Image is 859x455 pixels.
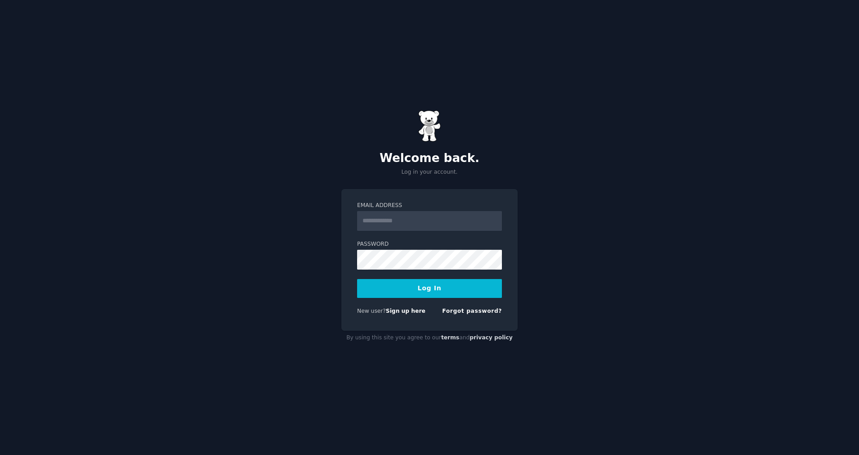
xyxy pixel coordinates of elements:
a: Sign up here [386,308,425,314]
a: Forgot password? [442,308,502,314]
label: Password [357,240,502,248]
a: terms [441,334,459,341]
a: privacy policy [470,334,513,341]
span: New user? [357,308,386,314]
div: By using this site you agree to our and [341,331,518,345]
img: Gummy Bear [418,110,441,142]
h2: Welcome back. [341,151,518,166]
p: Log in your account. [341,168,518,176]
button: Log In [357,279,502,298]
label: Email Address [357,202,502,210]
